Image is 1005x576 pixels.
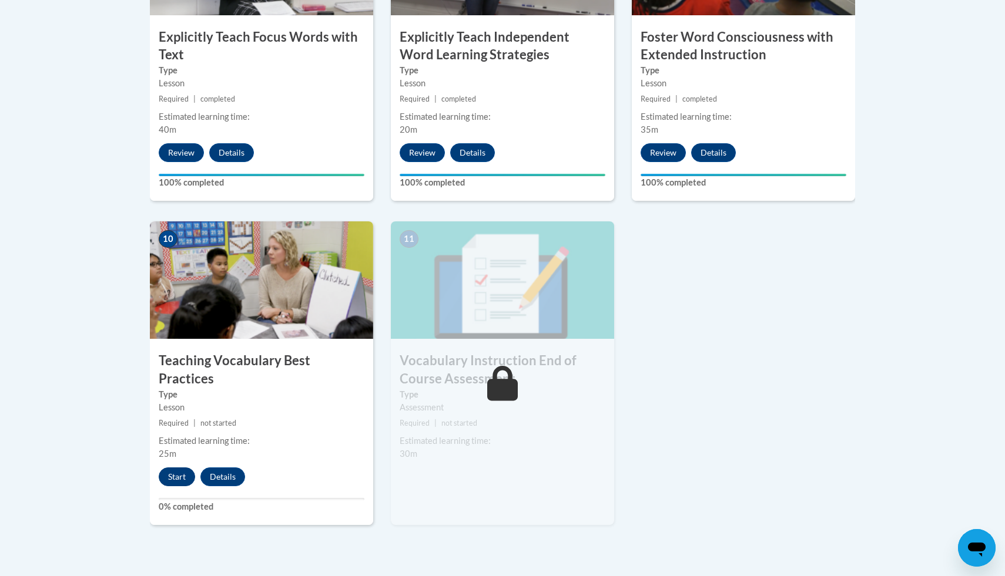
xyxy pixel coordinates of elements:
[159,419,189,427] span: Required
[159,500,364,513] label: 0% completed
[675,95,678,103] span: |
[193,95,196,103] span: |
[400,449,417,459] span: 30m
[400,143,445,162] button: Review
[691,143,736,162] button: Details
[193,419,196,427] span: |
[400,388,605,401] label: Type
[159,230,177,248] span: 10
[150,28,373,65] h3: Explicitly Teach Focus Words with Text
[159,143,204,162] button: Review
[400,64,605,77] label: Type
[159,110,364,123] div: Estimated learning time:
[209,143,254,162] button: Details
[391,28,614,65] h3: Explicitly Teach Independent Word Learning Strategies
[200,467,245,486] button: Details
[400,230,418,248] span: 11
[159,95,189,103] span: Required
[958,529,996,567] iframe: Button to launch messaging window
[159,77,364,90] div: Lesson
[434,95,437,103] span: |
[641,124,658,134] span: 35m
[400,124,417,134] span: 20m
[641,77,846,90] div: Lesson
[434,419,437,427] span: |
[200,419,236,427] span: not started
[450,143,495,162] button: Details
[641,176,846,189] label: 100% completed
[400,419,430,427] span: Required
[400,77,605,90] div: Lesson
[400,110,605,123] div: Estimated learning time:
[159,64,364,77] label: Type
[400,174,605,176] div: Your progress
[441,419,477,427] span: not started
[400,176,605,189] label: 100% completed
[632,28,855,65] h3: Foster Word Consciousness with Extended Instruction
[641,174,846,176] div: Your progress
[159,449,176,459] span: 25m
[159,174,364,176] div: Your progress
[682,95,717,103] span: completed
[159,401,364,414] div: Lesson
[641,95,671,103] span: Required
[400,434,605,447] div: Estimated learning time:
[441,95,476,103] span: completed
[641,64,846,77] label: Type
[641,110,846,123] div: Estimated learning time:
[400,401,605,414] div: Assessment
[159,467,195,486] button: Start
[150,221,373,339] img: Course Image
[159,124,176,134] span: 40m
[391,221,614,339] img: Course Image
[400,95,430,103] span: Required
[641,143,686,162] button: Review
[159,388,364,401] label: Type
[159,434,364,447] div: Estimated learning time:
[391,352,614,388] h3: Vocabulary Instruction End of Course Assessment
[159,176,364,189] label: 100% completed
[200,95,235,103] span: completed
[150,352,373,388] h3: Teaching Vocabulary Best Practices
